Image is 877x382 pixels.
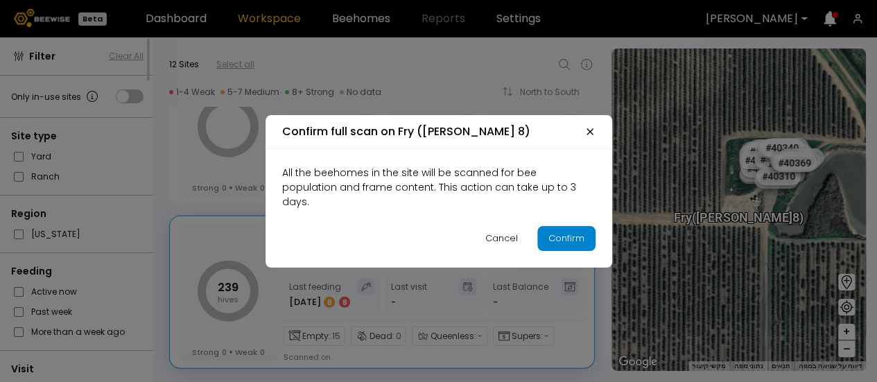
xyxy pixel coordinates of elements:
[474,226,529,251] button: Cancel
[282,126,530,137] h2: Confirm full scan on Fry ([PERSON_NAME] 8)
[537,226,596,251] button: Confirm
[485,232,518,245] div: Cancel
[266,149,612,226] div: All the beehomes in the site will be scanned for bee population and frame content. This action ca...
[548,232,584,245] div: Confirm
